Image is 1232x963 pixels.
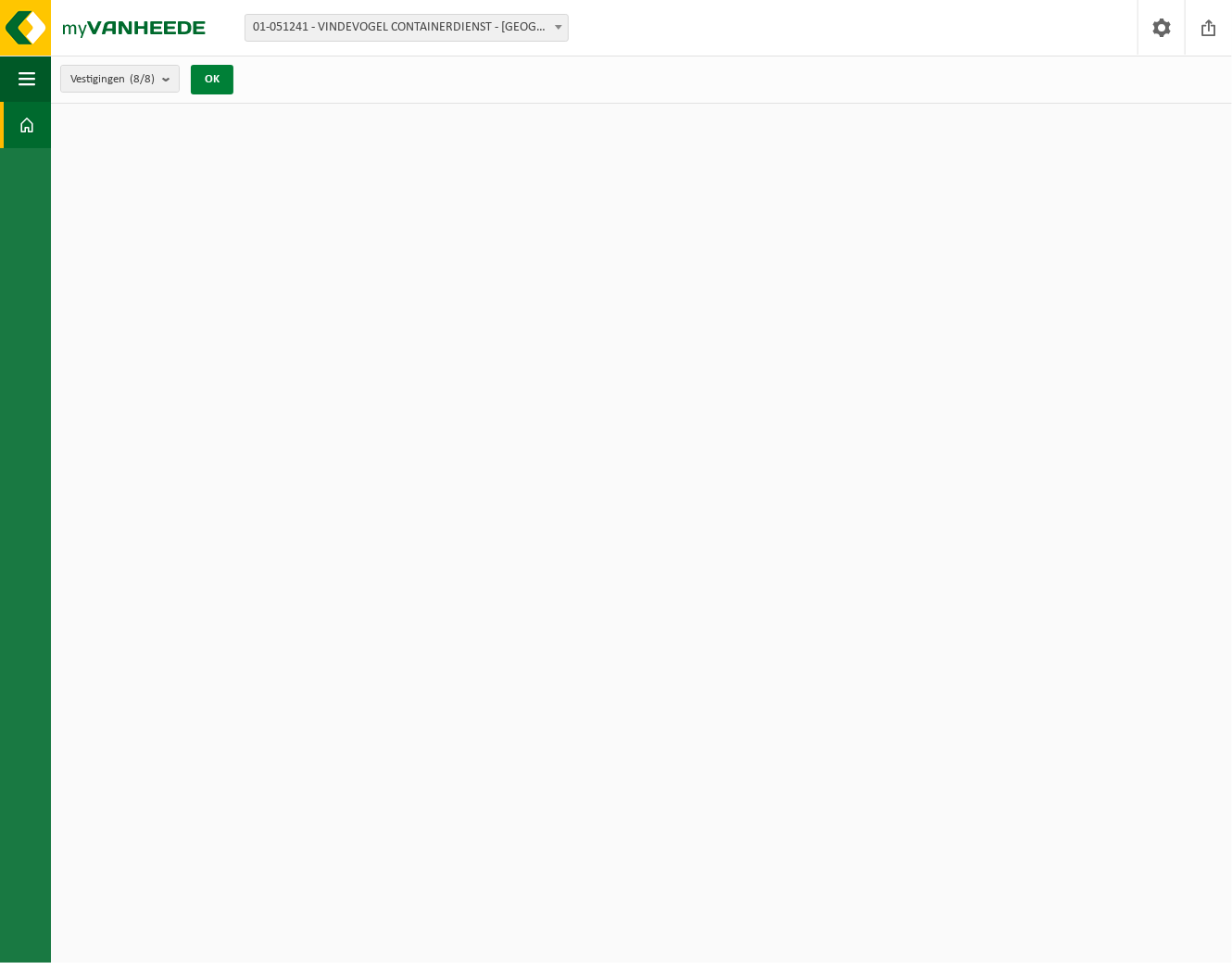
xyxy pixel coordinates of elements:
[191,65,233,94] button: OK
[245,14,569,42] span: 01-051241 - VINDEVOGEL CONTAINERDIENST - OUDENAARDE - OUDENAARDE
[130,73,155,85] count: (8/8)
[70,66,155,94] span: Vestigingen
[60,65,180,93] button: Vestigingen(8/8)
[245,15,568,41] span: 01-051241 - VINDEVOGEL CONTAINERDIENST - OUDENAARDE - OUDENAARDE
